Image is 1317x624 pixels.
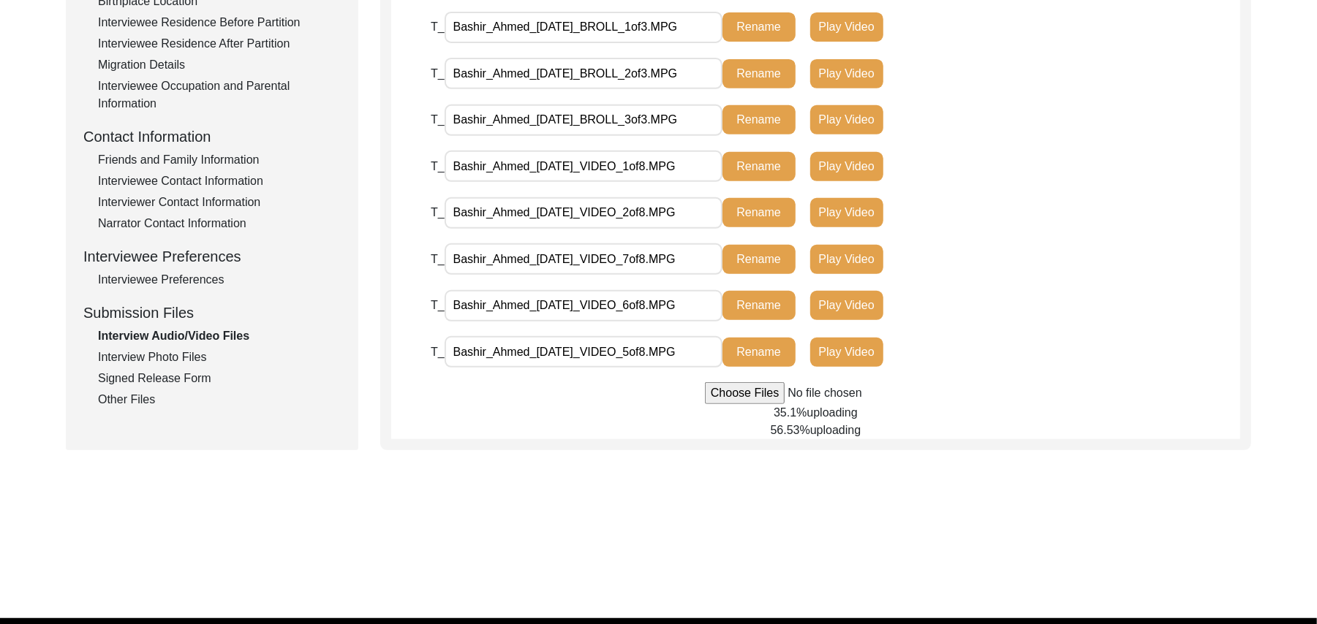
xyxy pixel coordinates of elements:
[810,152,883,181] button: Play Video
[83,246,341,267] div: Interviewee Preferences
[98,370,341,387] div: Signed Release Form
[810,245,883,274] button: Play Video
[810,198,883,227] button: Play Video
[98,172,341,190] div: Interviewee Contact Information
[431,206,445,218] span: T_
[98,194,341,211] div: Interviewer Contact Information
[722,245,796,274] button: Rename
[98,327,341,345] div: Interview Audio/Video Files
[431,299,445,311] span: T_
[98,35,341,53] div: Interviewee Residence After Partition
[98,391,341,408] div: Other Files
[774,406,807,419] span: 35.1%
[810,105,883,134] button: Play Video
[810,59,883,88] button: Play Video
[98,151,341,169] div: Friends and Family Information
[431,346,445,358] span: T_
[431,253,445,265] span: T_
[722,291,796,320] button: Rename
[431,20,445,33] span: T_
[722,105,796,134] button: Rename
[98,56,341,74] div: Migration Details
[722,12,796,42] button: Rename
[810,291,883,320] button: Play Video
[722,198,796,227] button: Rename
[722,338,796,367] button: Rename
[810,424,861,436] span: uploading
[83,302,341,324] div: Submission Files
[431,113,445,126] span: T_
[807,406,857,419] span: uploading
[771,424,810,436] span: 56.53%
[431,67,445,80] span: T_
[431,160,445,172] span: T_
[83,126,341,148] div: Contact Information
[810,12,883,42] button: Play Video
[98,77,341,113] div: Interviewee Occupation and Parental Information
[98,349,341,366] div: Interview Photo Files
[98,14,341,31] div: Interviewee Residence Before Partition
[98,215,341,232] div: Narrator Contact Information
[722,152,796,181] button: Rename
[98,271,341,289] div: Interviewee Preferences
[722,59,796,88] button: Rename
[810,338,883,367] button: Play Video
